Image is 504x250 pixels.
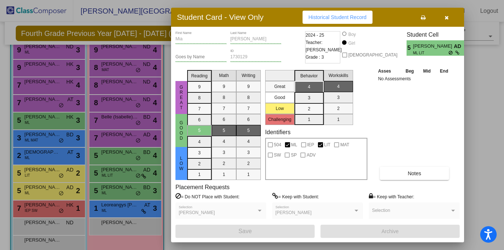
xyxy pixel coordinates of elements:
span: 2024 - 25 [305,32,324,39]
div: Girl [348,40,355,47]
label: Placement Requests [175,184,230,191]
span: SW [274,151,281,159]
span: ML LIT [413,50,449,56]
span: Great [178,85,185,110]
span: SP [291,151,297,159]
th: Beg [401,67,418,75]
span: [PERSON_NAME] [179,210,215,215]
span: Low [178,156,185,171]
span: Teacher: [PERSON_NAME] [305,39,342,54]
span: ADV [307,151,316,159]
span: Notes [408,170,421,176]
button: Notes [380,167,449,180]
label: Identifiers [265,129,290,136]
span: [DEMOGRAPHIC_DATA] [348,51,397,59]
button: Historical Student Record [303,11,373,24]
span: MAT [340,140,349,149]
span: 4 [464,44,470,52]
label: = Keep with Teacher: [369,193,414,200]
h3: Student Card - View Only [177,12,264,22]
span: AD [454,43,464,50]
th: Mid [419,67,435,75]
label: = Do NOT Place with Student: [175,193,240,200]
input: goes by name [175,55,227,60]
h3: Student Cell [407,31,470,38]
span: 5 [407,44,413,52]
label: = Keep with Student: [272,193,319,200]
span: ML [291,140,297,149]
th: End [435,67,453,75]
div: Boy [348,31,356,38]
button: Save [175,225,315,238]
span: Good [178,120,185,141]
span: Archive [382,228,399,234]
span: Grade : 3 [305,54,324,61]
span: LIT [324,140,330,149]
span: Save [238,228,252,234]
th: Asses [376,67,401,75]
span: [PERSON_NAME] [413,43,454,50]
td: No Assessments [376,75,453,82]
input: Enter ID [230,55,282,60]
span: [PERSON_NAME] [275,210,312,215]
span: 504 [274,140,281,149]
span: IEP [307,140,314,149]
span: Historical Student Record [308,14,367,20]
button: Archive [320,225,460,238]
